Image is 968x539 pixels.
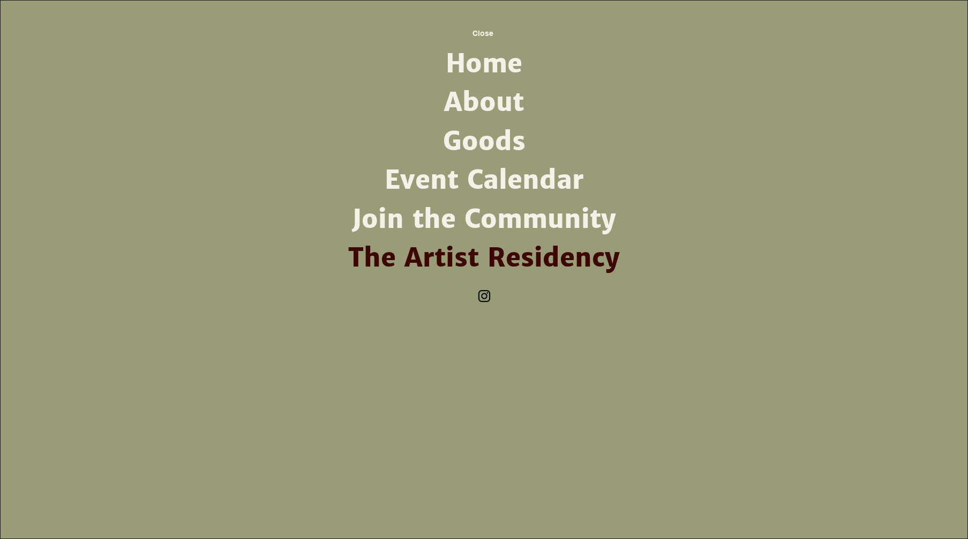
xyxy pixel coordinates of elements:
a: Event Calendar [344,161,624,200]
a: The Artist Residency [344,239,624,277]
button: Close [454,21,512,45]
a: Join the Community [344,200,624,239]
a: Home [344,45,624,83]
img: Instagram [476,288,492,304]
ul: Social Bar [476,288,492,304]
a: Goods [344,122,624,161]
a: About [344,83,624,122]
nav: Site [344,45,624,277]
span: Close [472,29,493,38]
